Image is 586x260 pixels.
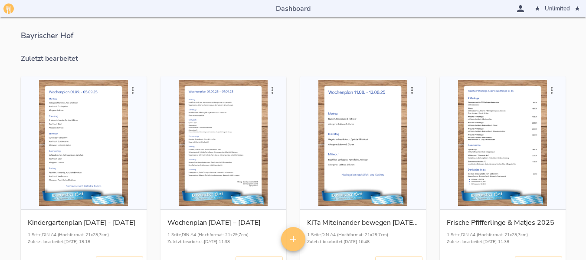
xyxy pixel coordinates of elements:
[534,4,580,14] span: Unlimited
[28,231,140,246] p: 1 Seite , DIN A4 (Hochformat: 21x29,7cm) Zuletzt bearbeitet: [DATE] 19:18
[447,217,559,229] p: Frische Pfifferlinge & Matjes 2025
[21,55,566,63] h3: Zuletzt bearbeitet
[532,2,583,16] button: Unlimited
[167,217,279,229] p: Wochenplan [DATE] – [DATE]
[447,231,559,246] p: 1 Seite , DIN A4 (Hochformat: 21x29,7cm) Zuletzt bearbeitet: [DATE] 11:38
[276,5,311,13] h3: Dashboard
[307,231,419,246] p: 1 Seite , DIN A4 (Hochformat: 21x29,7cm) Zuletzt bearbeitet: [DATE] 16:48
[167,231,279,246] p: 1 Seite , DIN A4 (Hochformat: 21x29,7cm) Zuletzt bearbeitet: [DATE] 11:38
[21,31,566,41] h2: Bayrischer Hof
[307,217,419,229] p: KiTa Miteinander bewegen [DATE] - [DATE]
[28,217,140,229] p: Kindergartenplan [DATE] - [DATE]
